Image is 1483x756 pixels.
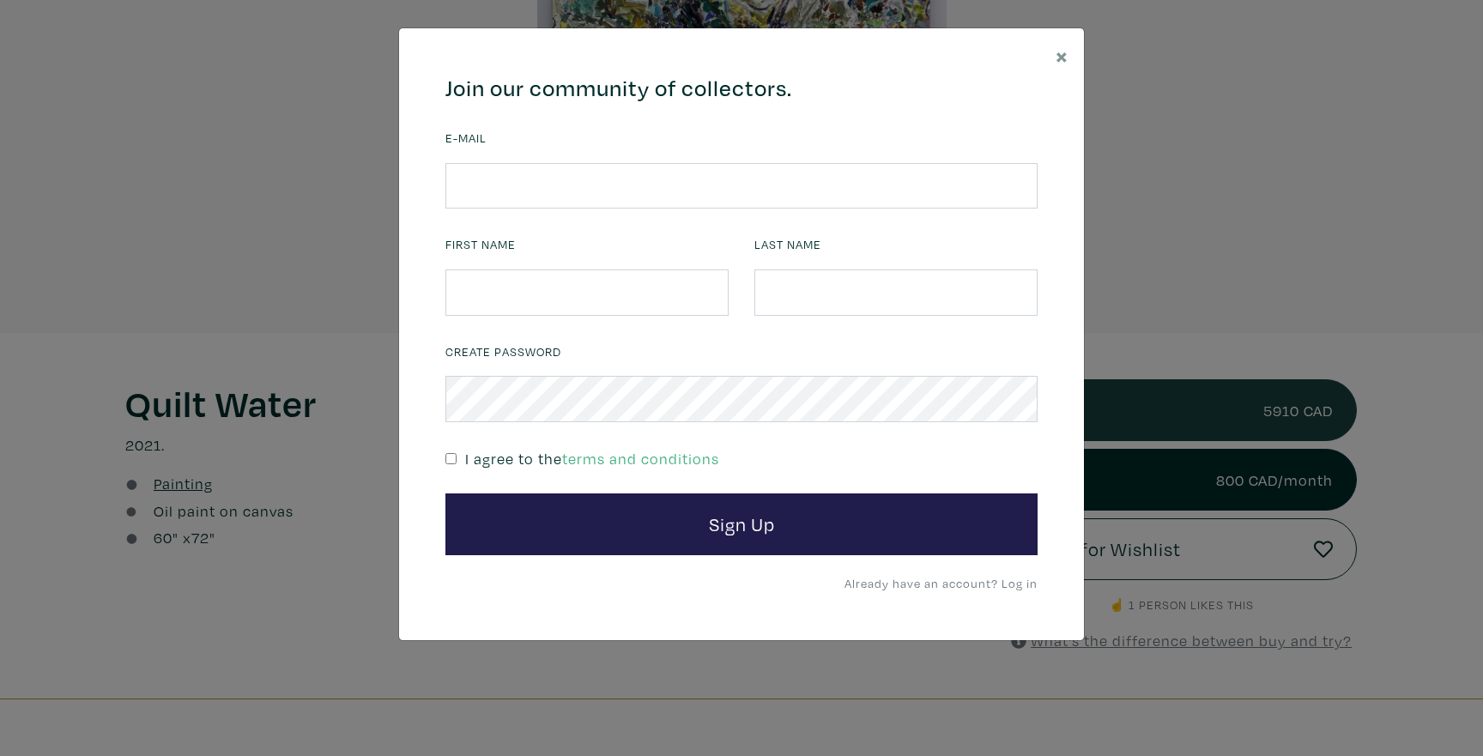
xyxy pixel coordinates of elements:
span: × [1056,40,1068,70]
button: Close [1040,28,1084,82]
a: Already have an account? Log in [844,575,1038,591]
p: I agree to the [465,447,719,470]
label: Last Name [754,235,821,254]
label: E-mail [445,129,487,148]
button: Sign Up [445,493,1038,555]
a: terms and conditions [562,449,719,469]
h4: Join our community of collectors. [445,75,1038,102]
label: Create Password [445,342,561,361]
label: First Name [445,235,516,254]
